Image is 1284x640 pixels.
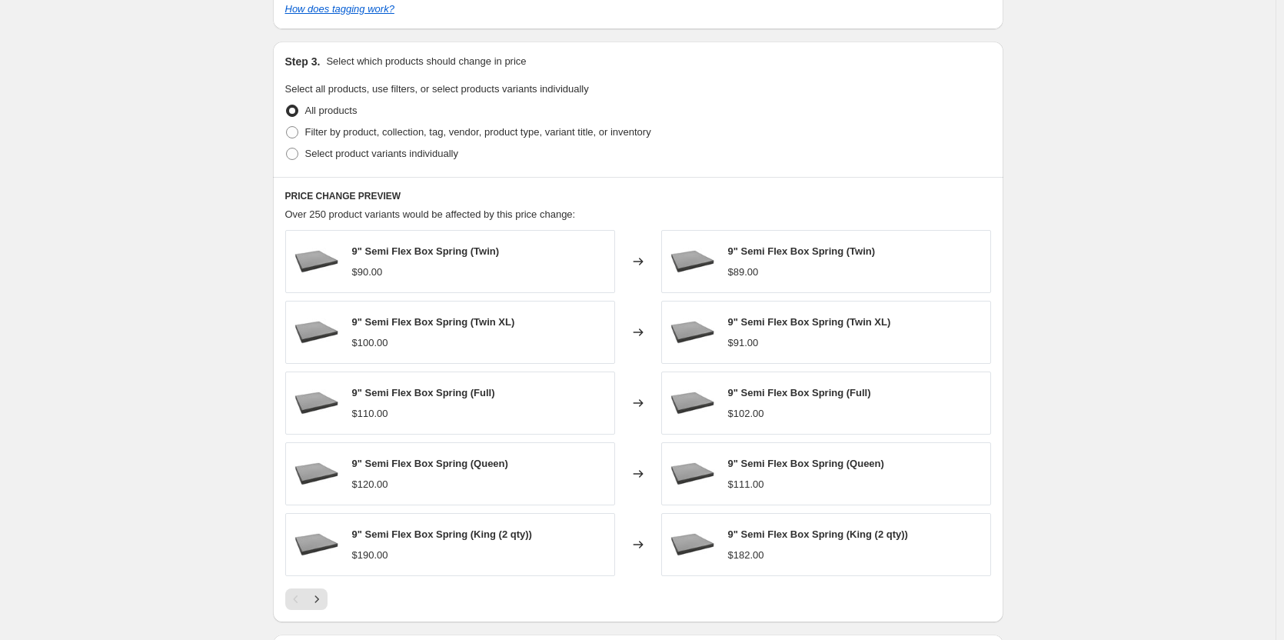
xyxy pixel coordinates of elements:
p: Select which products should change in price [326,54,526,69]
h6: PRICE CHANGE PREVIEW [285,190,991,202]
span: 9" Semi Flex Box Spring (Full) [352,387,495,398]
div: $89.00 [728,265,759,280]
div: $90.00 [352,265,383,280]
img: prod_1790987912_80x.jpg [670,309,716,355]
h2: Step 3. [285,54,321,69]
img: prod_1790987912_80x.jpg [294,451,340,497]
span: Select all products, use filters, or select products variants individually [285,83,589,95]
span: 9" Semi Flex Box Spring (Full) [728,387,871,398]
span: Select product variants individually [305,148,458,159]
span: 9" Semi Flex Box Spring (King (2 qty)) [728,528,908,540]
a: How does tagging work? [285,3,394,15]
div: $102.00 [728,406,764,422]
span: 9" Semi Flex Box Spring (Twin XL) [352,316,515,328]
img: prod_1790987912_80x.jpg [670,451,716,497]
div: $110.00 [352,406,388,422]
img: prod_1790987912_80x.jpg [670,380,716,426]
div: $100.00 [352,335,388,351]
div: $111.00 [728,477,764,492]
span: Filter by product, collection, tag, vendor, product type, variant title, or inventory [305,126,651,138]
span: Over 250 product variants would be affected by this price change: [285,208,576,220]
span: All products [305,105,358,116]
span: 9" Semi Flex Box Spring (Twin) [728,245,876,257]
img: prod_1790987912_80x.jpg [670,238,716,285]
img: prod_1790987912_80x.jpg [294,380,340,426]
nav: Pagination [285,588,328,610]
div: $182.00 [728,548,764,563]
span: 9" Semi Flex Box Spring (Queen) [728,458,884,469]
span: 9" Semi Flex Box Spring (Twin) [352,245,500,257]
button: Next [306,588,328,610]
img: prod_1790987912_80x.jpg [670,522,716,568]
img: prod_1790987912_80x.jpg [294,238,340,285]
img: prod_1790987912_80x.jpg [294,522,340,568]
img: prod_1790987912_80x.jpg [294,309,340,355]
span: 9" Semi Flex Box Spring (Queen) [352,458,508,469]
div: $91.00 [728,335,759,351]
div: $120.00 [352,477,388,492]
div: $190.00 [352,548,388,563]
span: 9" Semi Flex Box Spring (Twin XL) [728,316,891,328]
span: 9" Semi Flex Box Spring (King (2 qty)) [352,528,532,540]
